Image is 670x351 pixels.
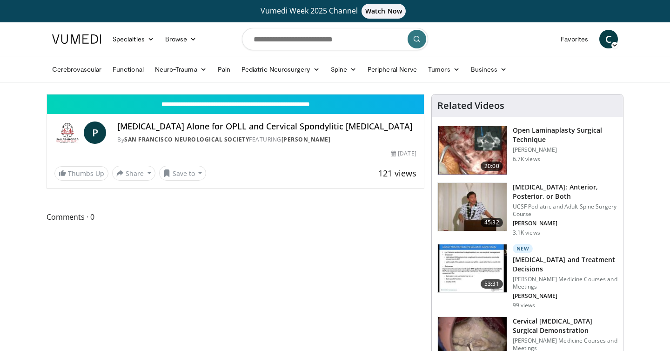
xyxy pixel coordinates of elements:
a: Business [465,60,513,79]
h3: [MEDICAL_DATA] and Treatment Decisions [513,255,617,274]
p: [PERSON_NAME] [513,292,617,300]
a: Tumors [422,60,465,79]
a: Pain [212,60,236,79]
h3: [MEDICAL_DATA]: Anterior, Posterior, or Both [513,182,617,201]
a: 53:31 New [MEDICAL_DATA] and Treatment Decisions [PERSON_NAME] Medicine Courses and Meetings [PER... [437,244,617,309]
a: Pediatric Neurosurgery [236,60,325,79]
a: Thumbs Up [54,166,108,181]
p: UCSF Pediatric and Adult Spine Surgery Course [513,203,617,218]
div: By FEATURING [117,135,416,144]
a: Peripheral Nerve [362,60,422,79]
span: Watch Now [362,4,406,19]
a: Spine [325,60,362,79]
img: 39881e2b-1492-44db-9479-cec6abaf7e70.150x105_q85_crop-smart_upscale.jpg [438,183,507,231]
a: Specialties [107,30,160,48]
span: 121 views [378,168,416,179]
p: [PERSON_NAME] Medicine Courses and Meetings [513,276,617,290]
a: 45:32 [MEDICAL_DATA]: Anterior, Posterior, or Both UCSF Pediatric and Adult Spine Surgery Course ... [437,182,617,236]
img: San Francisco Neurological Society [54,121,80,144]
a: C [599,30,618,48]
a: Vumedi Week 2025 ChannelWatch Now [54,4,616,19]
img: 37a1ca3d-d002-4404-841e-646848b90b5b.150x105_q85_crop-smart_upscale.jpg [438,244,507,293]
p: 6.7K views [513,155,540,163]
a: [PERSON_NAME] [281,135,331,143]
button: Save to [159,166,207,181]
input: Search topics, interventions [242,28,428,50]
h4: Related Videos [437,100,504,111]
span: 20:00 [481,162,503,171]
a: Favorites [555,30,594,48]
h3: Cervical [MEDICAL_DATA] Surgical Demonstration [513,317,617,335]
a: Cerebrovascular [47,60,107,79]
img: VuMedi Logo [52,34,101,44]
img: hell_1.png.150x105_q85_crop-smart_upscale.jpg [438,126,507,175]
h4: [MEDICAL_DATA] Alone for OPLL and Cervical Spondylitic [MEDICAL_DATA] [117,121,416,132]
a: Neuro-Trauma [149,60,212,79]
a: San Francisco Neurological Society [124,135,249,143]
a: Browse [160,30,202,48]
span: 53:31 [481,279,503,289]
div: [DATE] [391,149,416,158]
h3: Open Laminaplasty Surgical Technique [513,126,617,144]
a: P [84,121,106,144]
p: [PERSON_NAME] [513,220,617,227]
p: [PERSON_NAME] [513,146,617,154]
button: Share [112,166,155,181]
a: 20:00 Open Laminaplasty Surgical Technique [PERSON_NAME] 6.7K views [437,126,617,175]
p: 99 views [513,302,536,309]
span: 45:32 [481,218,503,227]
p: New [513,244,533,253]
a: Functional [107,60,149,79]
p: 3.1K views [513,229,540,236]
span: Comments 0 [47,211,424,223]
